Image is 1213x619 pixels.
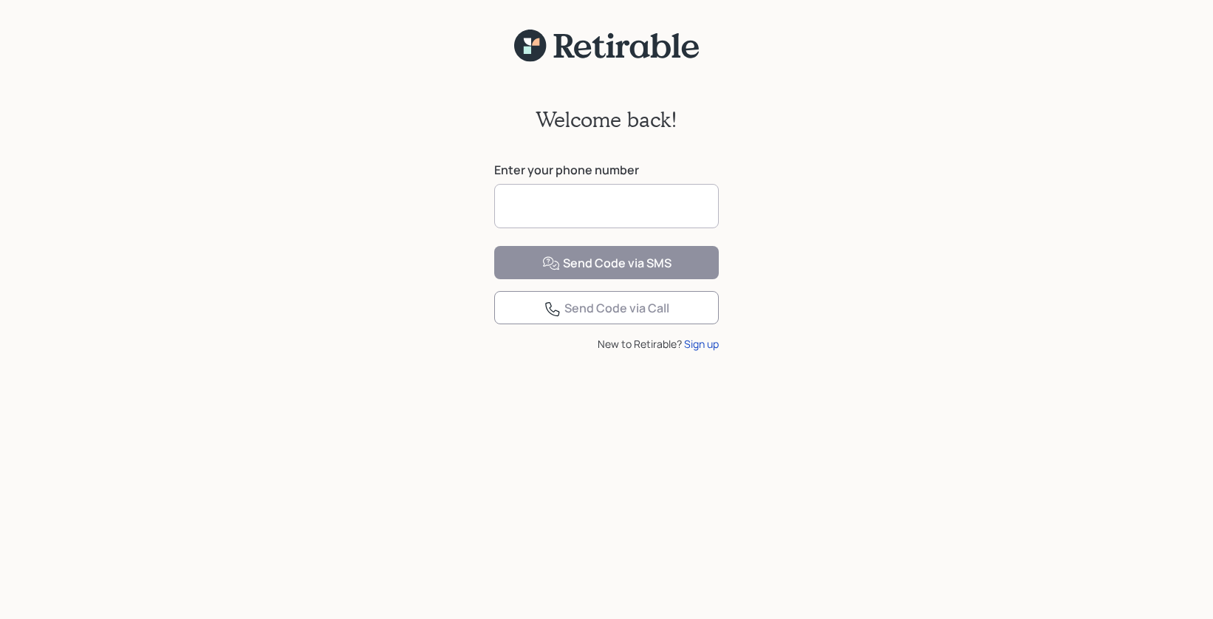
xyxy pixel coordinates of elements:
h2: Welcome back! [536,107,677,132]
div: Sign up [684,336,719,352]
button: Send Code via Call [494,291,719,324]
div: Send Code via Call [544,300,669,318]
button: Send Code via SMS [494,246,719,279]
div: Send Code via SMS [542,255,672,273]
label: Enter your phone number [494,162,719,178]
div: New to Retirable? [494,336,719,352]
